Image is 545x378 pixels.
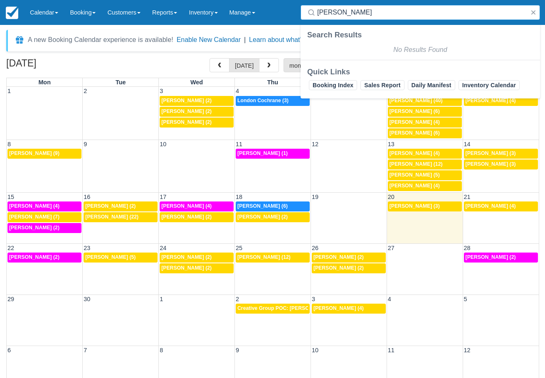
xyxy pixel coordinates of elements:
[9,150,59,156] span: [PERSON_NAME] (9)
[229,58,259,72] button: [DATE]
[7,88,12,94] span: 1
[236,304,310,314] a: Creative Group POC: [PERSON_NAME] (4)
[116,79,126,86] span: Tue
[161,265,212,271] span: [PERSON_NAME] (2)
[463,296,468,302] span: 5
[160,212,234,222] a: [PERSON_NAME] (2)
[390,172,440,178] span: [PERSON_NAME] (5)
[236,253,310,263] a: [PERSON_NAME] (12)
[388,181,462,191] a: [PERSON_NAME] (4)
[83,245,91,251] span: 23
[390,108,440,114] span: [PERSON_NAME] (6)
[390,98,443,103] span: [PERSON_NAME] (40)
[159,347,164,353] span: 8
[7,194,15,200] span: 15
[390,203,440,209] span: [PERSON_NAME] (3)
[159,296,164,302] span: 1
[387,347,395,353] span: 11
[236,96,310,106] a: London Cochrane (3)
[235,194,243,200] span: 18
[28,35,173,45] div: A new Booking Calendar experience is available!
[159,194,167,200] span: 17
[284,58,312,72] button: month
[388,201,462,211] a: [PERSON_NAME] (3)
[388,128,462,138] a: [PERSON_NAME] (6)
[235,88,240,94] span: 4
[160,201,234,211] a: [PERSON_NAME] (4)
[177,36,241,44] button: Enable New Calendar
[236,201,310,211] a: [PERSON_NAME] (6)
[236,212,310,222] a: [PERSON_NAME] (2)
[387,194,395,200] span: 20
[160,118,234,128] a: [PERSON_NAME] (2)
[388,160,462,169] a: [PERSON_NAME] (12)
[387,141,395,147] span: 13
[388,170,462,180] a: [PERSON_NAME] (5)
[388,96,462,106] a: [PERSON_NAME] (40)
[38,79,51,86] span: Mon
[408,80,455,90] a: Daily Manifest
[7,253,81,263] a: [PERSON_NAME] (2)
[311,296,316,302] span: 3
[160,107,234,117] a: [PERSON_NAME] (2)
[236,149,310,159] a: [PERSON_NAME] (1)
[237,98,289,103] span: London Cochrane (3)
[83,194,91,200] span: 16
[85,203,136,209] span: [PERSON_NAME] (2)
[7,149,81,159] a: [PERSON_NAME] (9)
[307,30,533,40] div: Search Results
[311,347,319,353] span: 10
[311,245,319,251] span: 26
[83,347,88,353] span: 7
[159,245,167,251] span: 24
[84,253,158,263] a: [PERSON_NAME] (5)
[312,253,386,263] a: [PERSON_NAME] (2)
[84,212,158,222] a: [PERSON_NAME] (22)
[235,347,240,353] span: 9
[161,254,212,260] span: [PERSON_NAME] (2)
[7,212,81,222] a: [PERSON_NAME] (7)
[464,253,538,263] a: [PERSON_NAME] (2)
[464,149,538,159] a: [PERSON_NAME] (3)
[85,214,138,220] span: [PERSON_NAME] (22)
[161,119,212,125] span: [PERSON_NAME] (2)
[7,141,12,147] span: 8
[463,347,471,353] span: 12
[312,304,386,314] a: [PERSON_NAME] (4)
[388,118,462,128] a: [PERSON_NAME] (4)
[313,265,364,271] span: [PERSON_NAME] (2)
[237,203,288,209] span: [PERSON_NAME] (6)
[393,46,447,53] em: No Results Found
[161,108,212,114] span: [PERSON_NAME] (2)
[6,7,18,19] img: checkfront-main-nav-mini-logo.png
[466,98,516,103] span: [PERSON_NAME] (4)
[313,254,364,260] span: [PERSON_NAME] (2)
[7,201,81,211] a: [PERSON_NAME] (4)
[464,201,538,211] a: [PERSON_NAME] (4)
[7,296,15,302] span: 29
[466,150,516,156] span: [PERSON_NAME] (3)
[235,141,243,147] span: 11
[311,194,319,200] span: 19
[159,88,164,94] span: 3
[307,67,533,77] div: Quick Links
[464,160,538,169] a: [PERSON_NAME] (3)
[312,263,386,273] a: [PERSON_NAME] (2)
[388,107,462,117] a: [PERSON_NAME] (6)
[311,141,319,147] span: 12
[463,194,471,200] span: 21
[85,254,136,260] span: [PERSON_NAME] (5)
[9,214,59,220] span: [PERSON_NAME] (7)
[7,245,15,251] span: 22
[235,245,243,251] span: 25
[83,141,88,147] span: 9
[309,80,357,90] a: Booking Index
[249,36,318,43] a: Learn about what's new
[466,161,516,167] span: [PERSON_NAME] (3)
[244,36,246,43] span: |
[83,88,88,94] span: 2
[387,245,395,251] span: 27
[160,96,234,106] a: [PERSON_NAME] (2)
[387,296,392,302] span: 4
[466,254,516,260] span: [PERSON_NAME] (2)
